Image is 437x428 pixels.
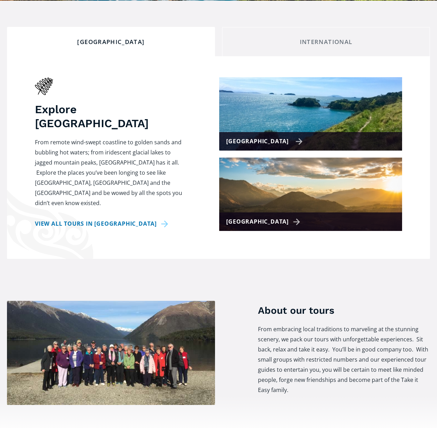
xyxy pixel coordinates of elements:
div: [GEOGRAPHIC_DATA] [13,38,209,46]
h3: About our tours [258,304,430,317]
p: From remote wind-swept coastline to golden sands and bubbling hot waters; from iridescent glacial... [35,137,184,208]
a: View all tours in [GEOGRAPHIC_DATA] [35,219,171,229]
a: [GEOGRAPHIC_DATA] [219,158,402,231]
div: International [228,38,424,46]
div: [GEOGRAPHIC_DATA] [226,136,303,146]
a: [GEOGRAPHIC_DATA] [219,77,402,151]
h3: Explore [GEOGRAPHIC_DATA] [35,102,184,130]
p: From embracing local traditions to marveling at the stunning scenery, we pack our tours with unfo... [258,324,430,395]
div: [GEOGRAPHIC_DATA] [226,217,303,227]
